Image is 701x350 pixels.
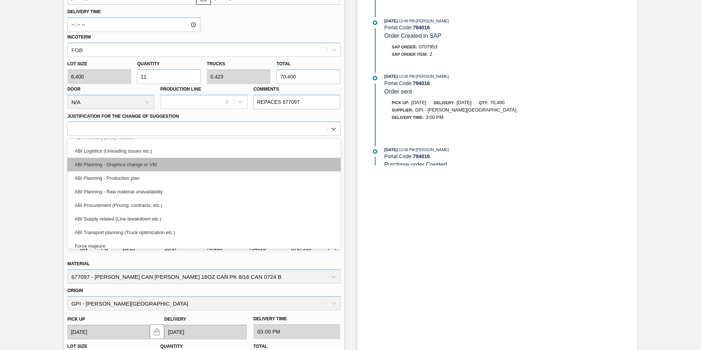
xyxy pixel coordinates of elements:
[384,19,397,23] span: [DATE]
[415,107,516,113] span: GPI - [PERSON_NAME][GEOGRAPHIC_DATA]
[456,100,471,105] span: [DATE]
[67,325,150,339] input: mm/dd/yyyy
[384,33,441,39] span: Order Created in SAP
[67,198,341,212] div: ABI Procurement (Pricing, contracts, etc.)
[160,87,201,92] label: Production Line
[276,61,291,66] label: Total
[426,114,443,120] span: 3:00 PM
[67,59,131,69] label: Lot size
[67,226,341,239] div: ABI Transport planning (Truck optimization etc.)
[479,101,488,105] span: Qty:
[398,19,415,23] span: - 12:48 PM
[373,21,377,25] img: atual
[398,74,415,79] span: - 12:48 PM
[150,324,164,339] button: locked
[413,80,430,86] strong: 794016
[392,101,410,105] span: Pick up:
[164,317,186,322] label: Delivery
[384,147,397,152] span: [DATE]
[392,45,417,49] span: SAP Order:
[411,100,426,105] span: [DATE]
[392,108,414,112] span: Supplier:
[67,317,85,322] label: Pick up
[67,239,341,253] div: Force majeure
[419,44,437,50] span: 0707953
[67,344,87,349] label: Lot size
[373,149,377,154] img: atual
[67,185,341,198] div: ABI Planning - Raw material unavailability
[384,25,558,30] div: Portal Code:
[253,84,341,95] label: Comments
[384,153,558,159] div: Portal Code:
[373,76,377,80] img: atual
[160,344,183,349] label: Quantity
[207,61,225,66] label: Trucks
[164,325,247,339] input: mm/dd/yyyy
[413,153,430,159] strong: 794016
[415,74,449,79] span: : [PERSON_NAME]
[67,171,341,185] div: ABI Planning - Production plan
[67,144,341,158] div: ABI Logistics (Unloading issues etc.)
[392,115,424,120] span: Delivery Time :
[137,61,159,66] label: Quantity
[67,138,341,148] label: Observation
[398,148,415,152] span: - 12:48 PM
[384,88,412,95] span: Order sent
[415,147,449,152] span: : [PERSON_NAME]
[253,344,268,349] label: Total
[392,52,428,56] span: SAP Order Item:
[253,314,341,324] label: Delivery Time
[67,114,179,119] label: Justification for the Change of Suggestion
[67,212,341,226] div: ABI Supply related (Line breakdown etc.)
[67,261,90,266] label: Material
[153,327,161,336] img: locked
[67,7,201,17] label: Delivery Time
[430,51,432,57] span: 2
[490,100,505,105] span: 70,400
[67,34,91,40] label: Incoterm
[434,101,455,105] span: Delivery:
[384,161,447,168] span: Purchase order Created
[415,19,449,23] span: : [PERSON_NAME]
[384,74,397,79] span: [DATE]
[67,288,83,293] label: Origin
[71,47,83,53] div: FOB
[384,80,558,86] div: Portal Code:
[67,158,341,171] div: ABI Planning - Graphics change or VBI
[67,87,81,92] label: Door
[413,25,430,30] strong: 794016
